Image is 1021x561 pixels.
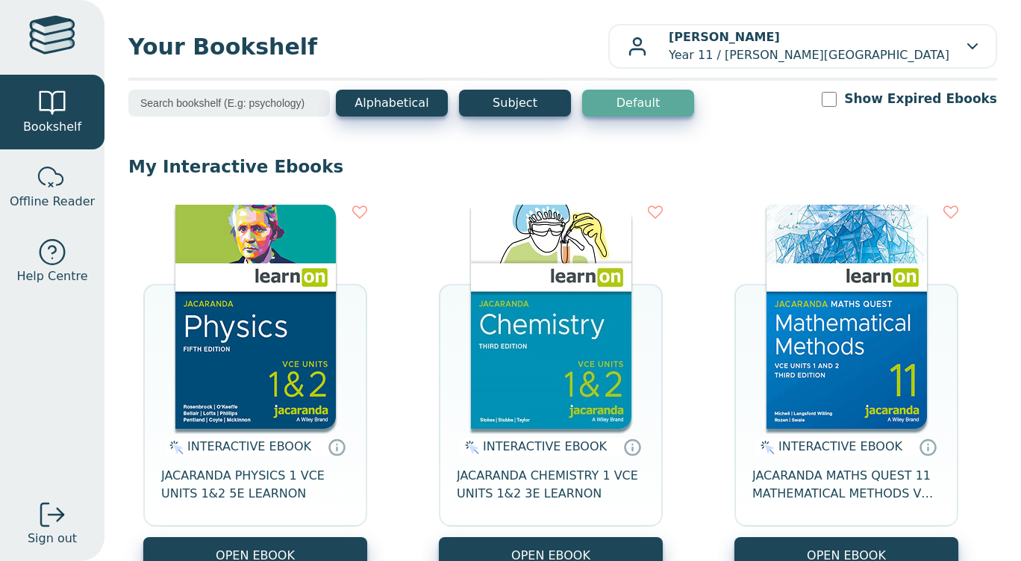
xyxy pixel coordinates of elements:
[608,24,997,69] button: [PERSON_NAME]Year 11 / [PERSON_NAME][GEOGRAPHIC_DATA]
[766,205,927,429] img: 3d45537d-a581-493a-8efc-3c839325a1f6.jpg
[328,438,346,456] a: Interactive eBooks are accessed online via the publisher’s portal. They contain interactive resou...
[471,205,631,429] img: 37f81dd5-9e6c-4284-8d4c-e51904e9365e.jpg
[483,439,607,453] span: INTERACTIVE EBOOK
[582,90,694,117] button: Default
[10,193,95,211] span: Offline Reader
[128,155,997,178] p: My Interactive Ebooks
[459,90,571,117] button: Subject
[128,90,330,117] input: Search bookshelf (E.g: psychology)
[16,267,87,285] span: Help Centre
[669,30,780,44] b: [PERSON_NAME]
[165,438,184,456] img: interactive.svg
[161,467,349,503] span: JACARANDA PHYSICS 1 VCE UNITS 1&2 5E LEARNON
[187,439,311,453] span: INTERACTIVE EBOOK
[336,90,448,117] button: Alphabetical
[28,530,77,548] span: Sign out
[623,438,641,456] a: Interactive eBooks are accessed online via the publisher’s portal. They contain interactive resou...
[460,438,479,456] img: interactive.svg
[23,118,81,136] span: Bookshelf
[669,28,949,64] p: Year 11 / [PERSON_NAME][GEOGRAPHIC_DATA]
[844,90,997,108] label: Show Expired Ebooks
[778,439,902,453] span: INTERACTIVE EBOOK
[919,438,937,456] a: Interactive eBooks are accessed online via the publisher’s portal. They contain interactive resou...
[128,30,608,63] span: Your Bookshelf
[457,467,645,503] span: JACARANDA CHEMISTRY 1 VCE UNITS 1&2 3E LEARNON
[752,467,940,503] span: JACARANDA MATHS QUEST 11 MATHEMATICAL METHODS VCE UNITS 1&2 3E LEARNON
[756,438,775,456] img: interactive.svg
[175,205,336,429] img: c92f87e8-2470-48d9-be02-c193736cbea9.jpg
